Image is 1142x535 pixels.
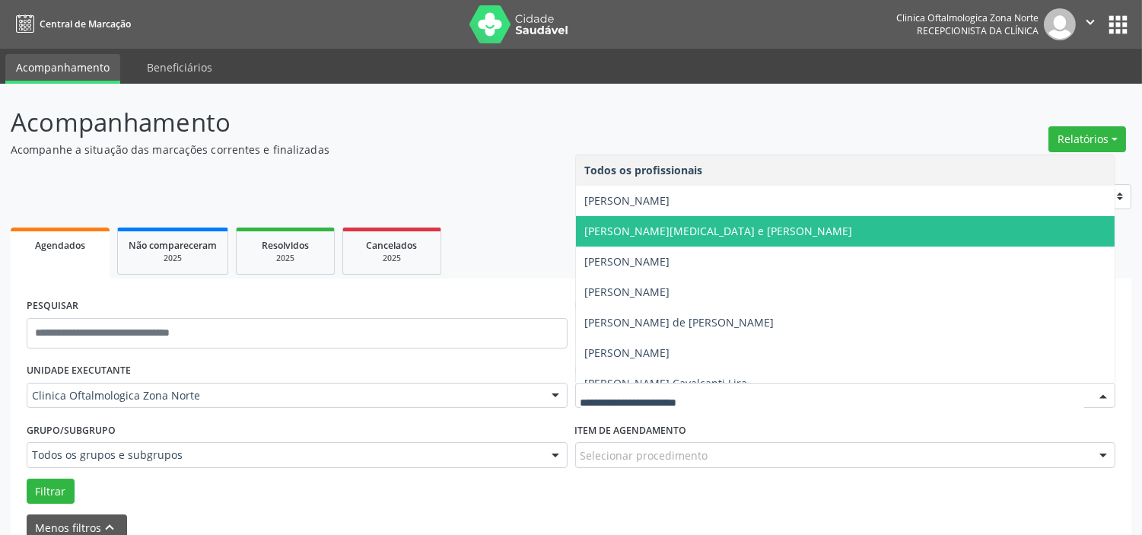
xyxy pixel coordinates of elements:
[585,376,748,390] span: [PERSON_NAME] Cavalcanti Lira
[27,419,116,442] label: Grupo/Subgrupo
[575,419,687,442] label: Item de agendamento
[1082,14,1099,30] i: 
[585,224,853,238] span: [PERSON_NAME][MEDICAL_DATA] e [PERSON_NAME]
[27,479,75,505] button: Filtrar
[585,193,670,208] span: [PERSON_NAME]
[5,54,120,84] a: Acompanhamento
[136,54,223,81] a: Beneficiários
[917,24,1039,37] span: Recepcionista da clínica
[1105,11,1131,38] button: apps
[32,447,536,463] span: Todos os grupos e subgrupos
[585,346,670,360] span: [PERSON_NAME]
[585,285,670,299] span: [PERSON_NAME]
[27,295,78,318] label: PESQUISAR
[367,239,418,252] span: Cancelados
[585,254,670,269] span: [PERSON_NAME]
[32,388,536,403] span: Clinica Oftalmologica Zona Norte
[354,253,430,264] div: 2025
[129,239,217,252] span: Não compareceram
[1076,8,1105,40] button: 
[11,103,795,142] p: Acompanhamento
[247,253,323,264] div: 2025
[896,11,1039,24] div: Clinica Oftalmologica Zona Norte
[1044,8,1076,40] img: img
[581,447,708,463] span: Selecionar procedimento
[585,163,703,177] span: Todos os profissionais
[1048,126,1126,152] button: Relatórios
[35,239,85,252] span: Agendados
[11,11,131,37] a: Central de Marcação
[585,315,775,330] span: [PERSON_NAME] de [PERSON_NAME]
[27,359,131,383] label: UNIDADE EXECUTANTE
[40,18,131,30] span: Central de Marcação
[129,253,217,264] div: 2025
[262,239,309,252] span: Resolvidos
[11,142,795,158] p: Acompanhe a situação das marcações correntes e finalizadas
